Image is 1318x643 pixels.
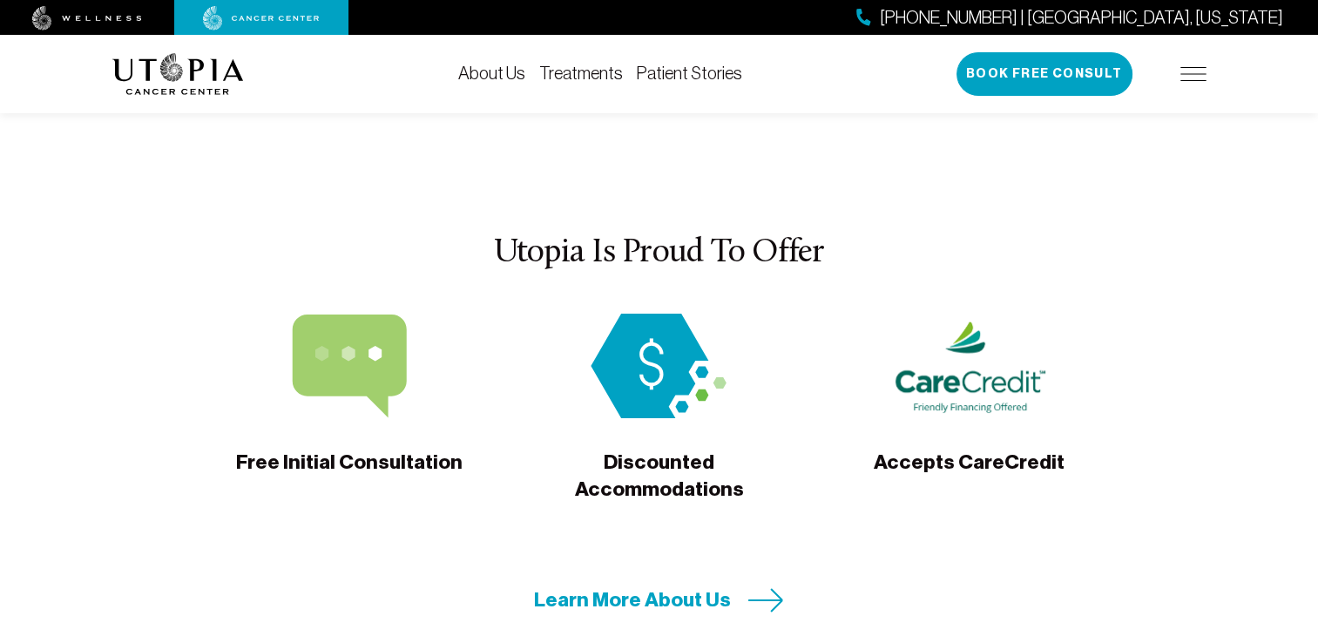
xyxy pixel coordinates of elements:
[203,6,320,30] img: cancer center
[272,314,427,418] img: Free Initial Consultation
[956,52,1132,96] button: Book Free Consult
[541,449,776,504] span: Discounted Accommodations
[112,53,244,95] img: logo
[458,64,525,83] a: About Us
[534,586,784,613] a: Learn More About Us
[32,6,142,30] img: wellness
[112,235,1206,272] h3: Utopia Is Proud To Offer
[539,64,623,83] a: Treatments
[581,314,736,418] img: Discounted Accommodations
[856,5,1283,30] a: [PHONE_NUMBER] | [GEOGRAPHIC_DATA], [US_STATE]
[874,449,1065,501] span: Accepts CareCredit
[637,64,742,83] a: Patient Stories
[880,5,1283,30] span: [PHONE_NUMBER] | [GEOGRAPHIC_DATA], [US_STATE]
[891,314,1046,418] img: Accepts CareCredit
[534,586,731,613] span: Learn More About Us
[1180,67,1206,81] img: icon-hamburger
[236,449,463,501] span: Free Initial Consultation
